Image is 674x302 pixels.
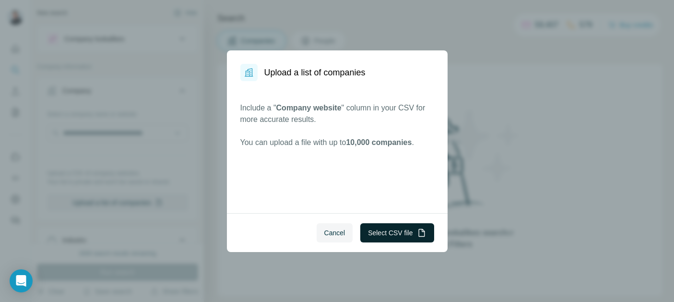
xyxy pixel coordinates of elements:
[317,223,353,242] button: Cancel
[276,104,342,112] span: Company website
[240,137,434,148] p: You can upload a file with up to .
[360,223,434,242] button: Select CSV file
[324,228,345,238] span: Cancel
[264,66,366,79] h1: Upload a list of companies
[346,138,412,146] span: 10,000 companies
[10,269,33,292] div: Open Intercom Messenger
[240,102,434,125] p: Include a " " column in your CSV for more accurate results.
